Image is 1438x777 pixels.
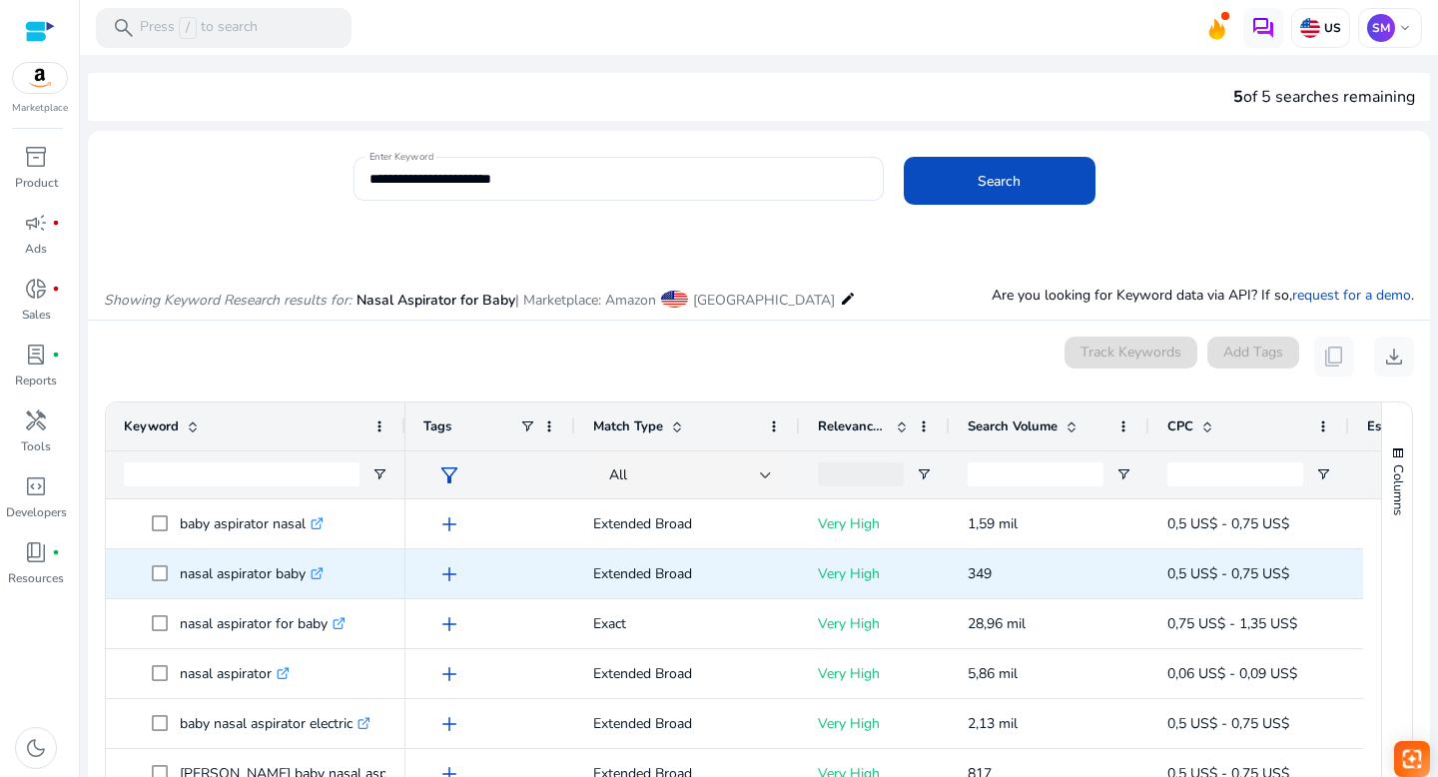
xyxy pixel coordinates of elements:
span: handyman [24,408,48,432]
p: Extended Broad [593,553,782,594]
span: lab_profile [24,343,48,367]
img: us.svg [1300,18,1320,38]
mat-label: Enter Keyword [369,150,433,164]
span: CPC [1167,417,1193,435]
span: add [437,612,461,636]
i: Showing Keyword Research results for: [104,291,352,310]
div: of 5 searches remaining [1233,85,1415,109]
p: Very High [818,653,932,694]
p: Very High [818,603,932,644]
p: Marketplace [12,101,68,116]
p: baby nasal aspirator electric [180,703,370,744]
p: baby aspirator nasal [180,503,324,544]
p: Very High [818,703,932,744]
span: filter_alt [437,463,461,487]
p: Resources [8,569,64,587]
p: Press to search [140,17,258,39]
p: US [1320,20,1341,36]
span: add [437,562,461,586]
p: nasal aspirator baby [180,553,324,594]
p: Sales [22,306,51,324]
span: All [609,465,627,484]
p: Are you looking for Keyword data via API? If so, . [992,285,1414,306]
p: Extended Broad [593,503,782,544]
p: Ads [25,240,47,258]
button: Open Filter Menu [371,466,387,482]
span: 0,5 US$ - 0,75 US$ [1167,564,1289,583]
span: | Marketplace: Amazon [515,291,656,310]
span: Relevance Score [818,417,888,435]
span: code_blocks [24,474,48,498]
span: inventory_2 [24,145,48,169]
button: Open Filter Menu [1115,466,1131,482]
p: Exact [593,603,782,644]
p: nasal aspirator [180,653,290,694]
span: donut_small [24,277,48,301]
span: / [179,17,197,39]
span: book_4 [24,540,48,564]
p: Very High [818,503,932,544]
span: fiber_manual_record [52,548,60,556]
span: Match Type [593,417,663,435]
span: 2,13 mil [968,714,1018,733]
img: amazon.svg [13,63,67,93]
p: SM [1367,14,1395,42]
span: 0,5 US$ - 0,75 US$ [1167,714,1289,733]
span: add [437,512,461,536]
input: Search Volume Filter Input [968,462,1103,486]
a: request for a demo [1292,286,1411,305]
span: keyboard_arrow_down [1397,20,1413,36]
span: Search Volume [968,417,1058,435]
span: search [112,16,136,40]
span: Columns [1389,464,1407,515]
span: Keyword [124,417,179,435]
span: download [1382,345,1406,369]
button: Search [904,157,1095,205]
span: [GEOGRAPHIC_DATA] [693,291,835,310]
span: 5,86 mil [968,664,1018,683]
p: Tools [21,437,51,455]
mat-icon: edit [840,287,856,311]
span: Nasal Aspirator for Baby [357,291,515,310]
span: fiber_manual_record [52,285,60,293]
p: nasal aspirator for baby [180,603,346,644]
input: Keyword Filter Input [124,462,359,486]
p: Extended Broad [593,703,782,744]
span: fiber_manual_record [52,219,60,227]
button: Open Filter Menu [916,466,932,482]
span: 0,5 US$ - 0,75 US$ [1167,514,1289,533]
p: Extended Broad [593,653,782,694]
span: 28,96 mil [968,614,1026,633]
span: 349 [968,564,992,583]
p: Product [15,174,58,192]
span: 0,75 US$ - 1,35 US$ [1167,614,1297,633]
span: 5 [1233,86,1243,108]
span: Search [978,171,1021,192]
span: Tags [423,417,451,435]
p: Developers [6,503,67,521]
span: dark_mode [24,736,48,760]
span: campaign [24,211,48,235]
p: Very High [818,553,932,594]
button: Open Filter Menu [1315,466,1331,482]
span: 0,06 US$ - 0,09 US$ [1167,664,1297,683]
input: CPC Filter Input [1167,462,1303,486]
span: 1,59 mil [968,514,1018,533]
p: Reports [15,372,57,389]
button: download [1374,337,1414,377]
span: fiber_manual_record [52,351,60,359]
span: add [437,662,461,686]
span: add [437,712,461,736]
